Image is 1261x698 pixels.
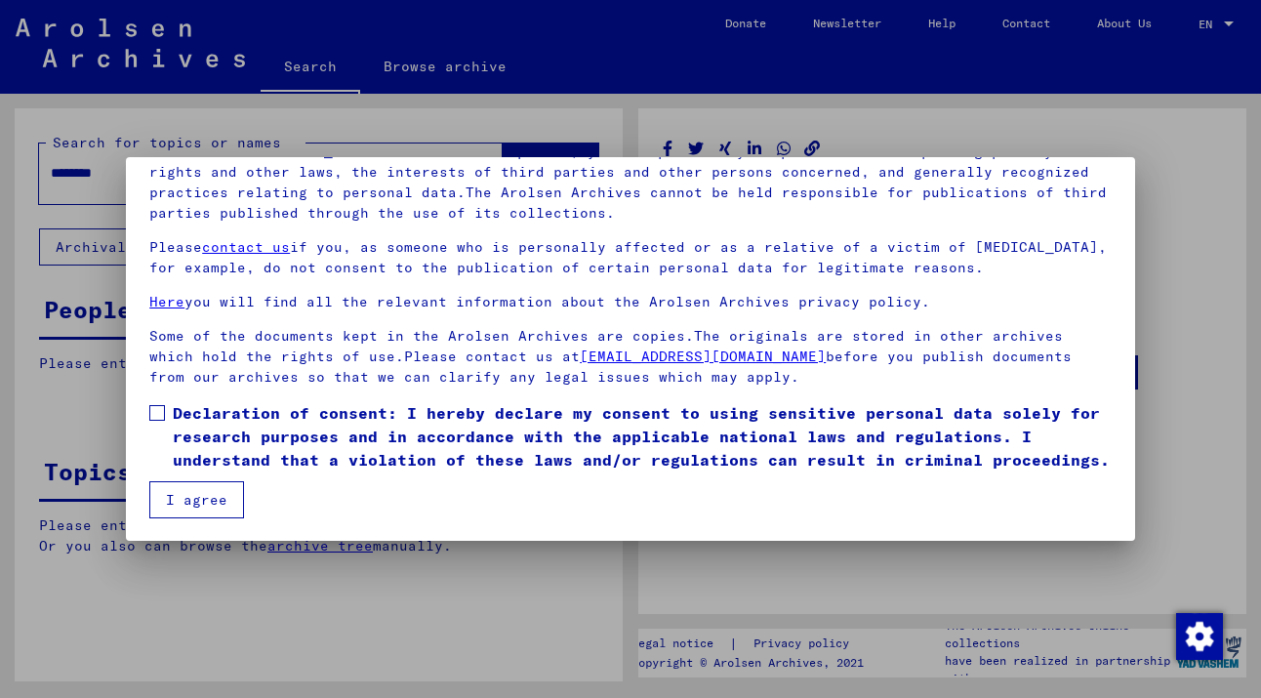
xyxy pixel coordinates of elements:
a: contact us [202,238,290,256]
p: Please note that this portal on victims of Nazi [MEDICAL_DATA] contains sensitive data on identif... [149,121,1112,224]
p: you will find all the relevant information about the Arolsen Archives privacy policy. [149,292,1112,312]
a: Here [149,293,184,310]
div: Change consent [1175,612,1222,659]
button: I agree [149,481,244,518]
p: Some of the documents kept in the Arolsen Archives are copies.The originals are stored in other a... [149,326,1112,388]
img: Change consent [1176,613,1223,660]
span: Declaration of consent: I hereby declare my consent to using sensitive personal data solely for r... [173,401,1112,472]
a: [EMAIL_ADDRESS][DOMAIN_NAME] [580,348,826,365]
p: Please if you, as someone who is personally affected or as a relative of a victim of [MEDICAL_DAT... [149,237,1112,278]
